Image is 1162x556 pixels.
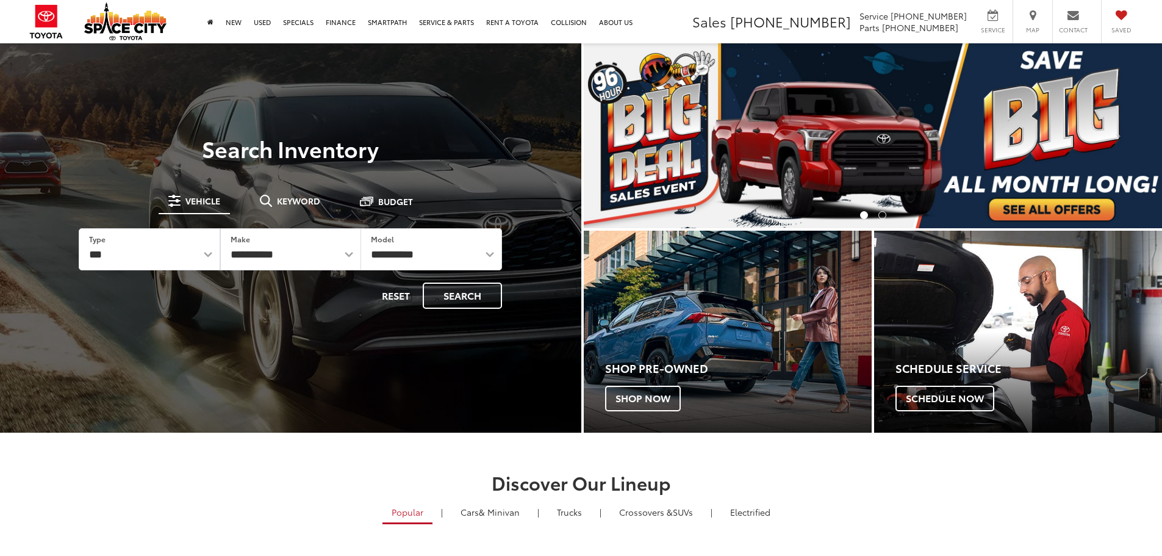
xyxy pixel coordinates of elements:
[605,363,872,375] h4: Shop Pre-Owned
[882,21,958,34] span: [PHONE_NUMBER]
[51,136,530,161] h3: Search Inventory
[1019,26,1046,34] span: Map
[895,363,1162,375] h4: Schedule Service
[584,68,670,204] button: Click to view previous picture.
[895,386,994,411] span: Schedule Now
[534,506,542,518] li: |
[423,283,502,309] button: Search
[859,21,880,34] span: Parts
[438,506,446,518] li: |
[451,502,529,522] a: Cars
[378,197,413,206] span: Budget
[619,506,673,518] span: Crossovers &
[708,506,715,518] li: |
[692,12,726,31] span: Sales
[878,211,886,219] li: Go to slide number 2.
[979,26,1006,34] span: Service
[859,10,888,22] span: Service
[277,197,320,205] span: Keyword
[185,197,220,205] span: Vehicle
[371,283,420,309] button: Reset
[874,231,1162,433] div: Toyota
[584,231,872,433] div: Toyota
[151,472,1011,493] h2: Discover Our Lineup
[479,506,520,518] span: & Minivan
[874,231,1162,433] a: Schedule Service Schedule Now
[721,502,780,522] a: Electrified
[730,12,851,31] span: [PHONE_NUMBER]
[371,234,394,244] label: Model
[1059,26,1088,34] span: Contact
[610,502,702,522] a: SUVs
[382,502,432,524] a: Popular
[605,386,681,411] span: Shop Now
[231,234,250,244] label: Make
[584,231,872,433] a: Shop Pre-Owned Shop Now
[860,211,868,219] li: Go to slide number 1.
[597,506,604,518] li: |
[89,234,106,244] label: Type
[84,2,167,40] img: Space City Toyota
[548,502,591,522] a: Trucks
[1108,26,1135,34] span: Saved
[891,10,967,22] span: [PHONE_NUMBER]
[1075,68,1162,204] button: Click to view next picture.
